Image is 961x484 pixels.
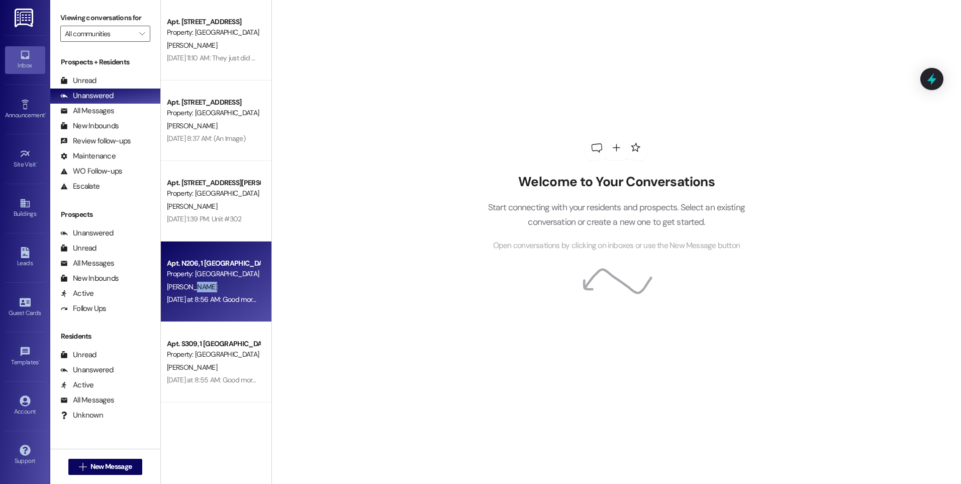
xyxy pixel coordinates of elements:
div: Property: [GEOGRAPHIC_DATA] [167,108,260,118]
div: Property: [GEOGRAPHIC_DATA] [167,188,260,199]
div: Property: [GEOGRAPHIC_DATA] [167,349,260,360]
div: Apt. [STREET_ADDRESS] [167,17,260,27]
a: Site Visit • [5,145,45,173]
a: Support [5,442,45,469]
div: Escalate [60,181,100,192]
a: Templates • [5,343,45,370]
div: Active [60,288,94,299]
p: Start connecting with your residents and prospects. Select an existing conversation or create a n... [472,200,760,229]
div: Active [60,380,94,390]
img: ResiDesk Logo [15,9,35,27]
div: Unanswered [60,91,114,101]
div: [DATE] 11:10 AM: They just did me. Thanks for getting back to me anyway. It went well because I w... [167,53,575,62]
div: Property: [GEOGRAPHIC_DATA] [167,27,260,38]
span: • [45,110,46,117]
a: Leads [5,244,45,271]
div: Follow Ups [60,303,107,314]
span: Open conversations by clicking on inboxes or use the New Message button [493,239,740,252]
div: [DATE] 8:37 AM: (An Image) [167,134,245,143]
a: Guest Cards [5,294,45,321]
div: Past + Future Residents [50,438,160,449]
div: WO Follow-ups [60,166,122,177]
span: • [39,357,40,364]
span: New Message [90,461,132,472]
button: New Message [68,459,143,475]
i:  [79,463,86,471]
span: [PERSON_NAME] [167,41,217,50]
label: Viewing conversations for [60,10,150,26]
div: Prospects + Residents [50,57,160,67]
div: All Messages [60,258,114,269]
div: Unknown [60,410,103,421]
div: Apt. S309, 1 [GEOGRAPHIC_DATA] [167,339,260,349]
span: [PERSON_NAME] [167,282,217,291]
span: [PERSON_NAME] [167,202,217,211]
div: Unread [60,350,97,360]
div: Unanswered [60,228,114,238]
a: Inbox [5,46,45,73]
a: Buildings [5,195,45,222]
div: Apt. [STREET_ADDRESS] [167,97,260,108]
div: Review follow-ups [60,136,131,146]
div: Unanswered [60,365,114,375]
div: Unread [60,75,97,86]
span: [PERSON_NAME] [167,121,217,130]
div: Residents [50,331,160,342]
span: [PERSON_NAME] [167,363,217,372]
i:  [139,30,145,38]
div: [DATE] 1:39 PM: Unit #302 [167,214,242,223]
h2: Welcome to Your Conversations [472,174,760,190]
div: All Messages [60,106,114,116]
div: Prospects [50,209,160,220]
div: Apt. [STREET_ADDRESS][PERSON_NAME] [167,178,260,188]
div: Property: [GEOGRAPHIC_DATA] [167,269,260,279]
div: Unread [60,243,97,254]
div: New Inbounds [60,273,119,284]
span: • [36,159,38,167]
div: Apt. N206, 1 [GEOGRAPHIC_DATA] [167,258,260,269]
div: Maintenance [60,151,116,162]
a: Account [5,392,45,420]
input: All communities [65,26,134,42]
div: New Inbounds [60,121,119,131]
div: All Messages [60,395,114,406]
